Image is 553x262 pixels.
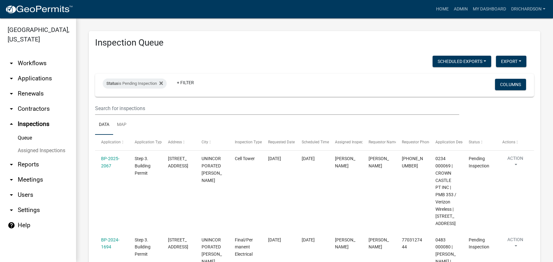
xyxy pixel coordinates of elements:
[502,155,528,171] button: Action
[363,135,396,150] datatable-header-cell: Requestor Name
[8,206,15,214] i: arrow_drop_down
[101,140,121,144] span: Application
[402,156,423,168] span: 770-733-5866
[113,115,130,135] a: Map
[502,236,528,252] button: Action
[463,135,496,150] datatable-header-cell: Status
[396,135,429,150] datatable-header-cell: Requestor Phone
[268,140,295,144] span: Requested Date
[302,236,323,244] div: [DATE]
[95,102,459,115] input: Search for inspections
[435,140,475,144] span: Application Description
[262,135,295,150] datatable-header-cell: Requested Date
[434,3,451,15] a: Home
[8,221,15,229] i: help
[101,237,119,250] a: BP-2024-1694
[469,140,480,144] span: Status
[268,156,281,161] span: 10/08/2025
[402,237,422,250] span: 7703127444
[509,3,548,15] a: drichardson
[369,156,389,168] span: John
[106,81,118,86] span: Status
[168,140,182,144] span: Address
[470,3,509,15] a: My Dashboard
[8,120,15,128] i: arrow_drop_up
[101,156,119,168] a: BP-2025-2067
[8,90,15,97] i: arrow_drop_down
[8,161,15,168] i: arrow_drop_down
[135,140,164,144] span: Application Type
[95,135,128,150] datatable-header-cell: Application
[202,156,222,183] span: UNINCORPORATED TROUP
[335,156,355,168] span: William Huff
[95,115,113,135] a: Data
[335,237,355,250] span: Douglas Richardson
[495,79,526,90] button: Columns
[229,135,262,150] datatable-header-cell: Inspection Type
[469,237,489,250] span: Pending Inspection
[8,59,15,67] i: arrow_drop_down
[128,135,162,150] datatable-header-cell: Application Type
[369,140,397,144] span: Requestor Name
[8,75,15,82] i: arrow_drop_down
[429,135,463,150] datatable-header-cell: Application Description
[268,237,281,242] span: 10/10/2025
[302,140,329,144] span: Scheduled Time
[433,56,491,67] button: Scheduled Exports
[235,140,262,144] span: Inspection Type
[168,237,188,250] span: 100 CANTERBURY DR
[235,237,253,257] span: Final/Permanent Electrical
[435,156,456,226] span: 0234 000069 | CROWN CASTLE PT INC | PMB 353 / Verizon Wireless | 846 A CORINTH RD
[135,237,151,257] span: Step 3. Building Permit
[172,77,199,88] a: + Filter
[496,56,526,67] button: Export
[8,105,15,113] i: arrow_drop_down
[103,78,167,89] div: is Pending Inspection
[168,156,188,168] span: 846 A CORINTH RD
[296,135,329,150] datatable-header-cell: Scheduled Time
[402,140,431,144] span: Requestor Phone
[369,237,389,250] span: Mirian
[162,135,195,150] datatable-header-cell: Address
[202,140,208,144] span: City
[451,3,470,15] a: Admin
[502,140,515,144] span: Actions
[235,156,255,161] span: Cell Tower
[8,176,15,184] i: arrow_drop_down
[496,135,529,150] datatable-header-cell: Actions
[302,155,323,162] div: [DATE]
[335,140,368,144] span: Assigned Inspector
[195,135,228,150] datatable-header-cell: City
[8,191,15,199] i: arrow_drop_down
[135,156,151,176] span: Step 3. Building Permit
[329,135,362,150] datatable-header-cell: Assigned Inspector
[469,156,489,168] span: Pending Inspection
[95,37,534,48] h3: Inspection Queue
